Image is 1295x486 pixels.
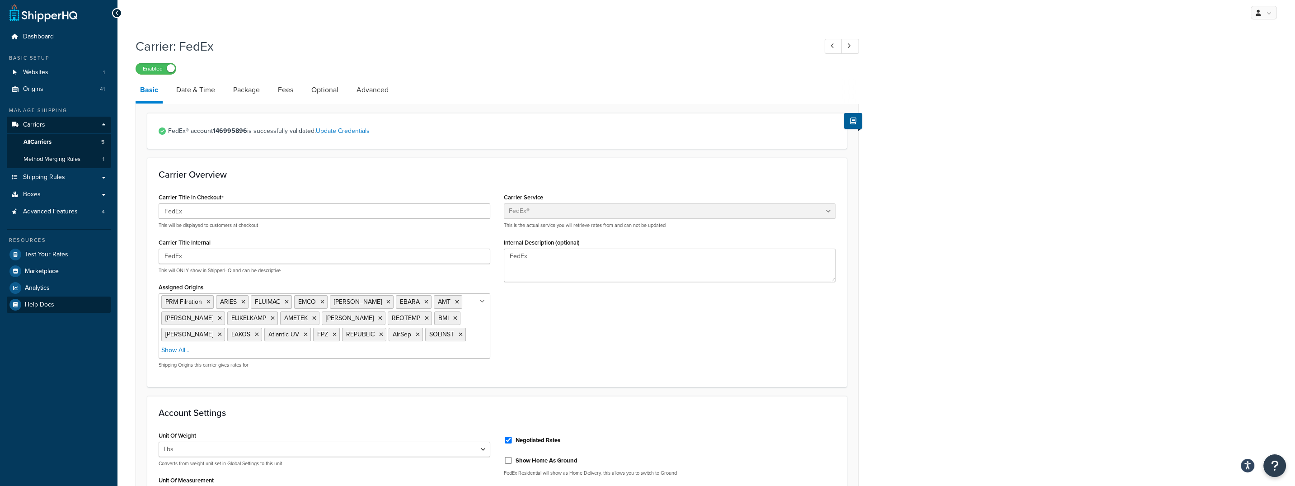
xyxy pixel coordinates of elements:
a: Update Credentials [316,126,370,136]
span: 5 [101,138,104,146]
label: Internal Description (optional) [504,239,580,246]
span: FPZ [317,330,328,339]
label: Carrier Title Internal [159,239,211,246]
a: Origins41 [7,81,111,98]
span: FLUIMAC [255,297,280,307]
strong: 146995896 [213,126,247,136]
label: Carrier Title in Checkout [159,194,224,201]
a: AllCarriers5 [7,134,111,151]
button: Show Help Docs [844,113,862,129]
div: Basic Setup [7,54,111,62]
a: Next Record [841,39,859,54]
li: Method Merging Rules [7,151,111,168]
a: Analytics [7,280,111,296]
label: Unit Of Weight [159,432,196,439]
span: AMETEK [284,313,308,323]
a: Carriers [7,117,111,133]
button: Open Resource Center [1263,454,1286,477]
span: Analytics [25,284,50,292]
span: 1 [103,69,105,76]
label: Enabled [136,63,176,74]
span: FedEx® account is successfully validated. [168,125,835,137]
span: Carriers [23,121,45,129]
a: Boxes [7,186,111,203]
span: Help Docs [25,301,54,309]
li: Websites [7,64,111,81]
span: Shipping Rules [23,174,65,181]
div: Resources [7,236,111,244]
p: This will ONLY show in ShipperHQ and can be descriptive [159,267,490,274]
span: 4 [102,208,105,216]
a: Websites1 [7,64,111,81]
a: Advanced [352,79,393,101]
span: EIJKELKAMP [231,313,266,323]
label: Negotiated Rates [516,436,560,444]
a: Test Your Rates [7,246,111,263]
a: Dashboard [7,28,111,45]
h3: Account Settings [159,408,835,418]
span: REOTEMP [392,313,420,323]
span: Dashboard [23,33,54,41]
span: Marketplace [25,268,59,275]
span: ARIES [220,297,237,307]
span: All Carriers [23,138,52,146]
span: EBARA [400,297,420,307]
a: Shipping Rules [7,169,111,186]
li: Carriers [7,117,111,168]
span: AMT [438,297,450,307]
li: Advanced Features [7,203,111,220]
a: Method Merging Rules1 [7,151,111,168]
label: Carrier Service [504,194,543,201]
span: LAKOS [231,330,250,339]
p: Converts from weight unit set in Global Settings to this unit [159,460,490,467]
span: [PERSON_NAME] [326,313,374,323]
span: Boxes [23,191,41,198]
a: Basic [136,79,163,104]
h3: Carrier Overview [159,170,835,179]
a: Optional [307,79,343,101]
span: Method Merging Rules [23,156,80,163]
p: This will be displayed to customers at checkout [159,222,490,229]
h1: Carrier: FedEx [136,38,808,55]
span: Advanced Features [23,208,78,216]
a: Marketplace [7,263,111,279]
label: Show Home As Ground [516,457,577,465]
span: Test Your Rates [25,251,68,259]
a: Previous Record [825,39,842,54]
a: Date & Time [172,79,220,101]
textarea: FedEx [504,249,835,282]
li: Origins [7,81,111,98]
label: Unit Of Measurement [159,477,214,484]
span: 1 [103,156,104,163]
span: REPUBLIC [346,330,375,339]
span: SOLINST [429,330,454,339]
span: [PERSON_NAME] [334,297,382,307]
p: Shipping Origins this carrier gives rates for [159,362,490,368]
p: FedEx Residential will show as Home Delivery, this allows you to switch to Ground [504,470,835,477]
a: Fees [273,79,298,101]
span: EMCO [298,297,316,307]
span: Websites [23,69,48,76]
span: Atlantic UV [268,330,299,339]
span: Origins [23,85,43,93]
span: BMI [438,313,449,323]
a: Help Docs [7,297,111,313]
a: Package [229,79,264,101]
span: AirSep [393,330,411,339]
div: Manage Shipping [7,107,111,114]
a: Show All... [161,346,189,355]
span: [PERSON_NAME] [165,330,213,339]
label: Assigned Origins [159,284,203,291]
span: 41 [100,85,105,93]
span: [PERSON_NAME] [165,313,213,323]
a: Advanced Features4 [7,203,111,220]
span: PRM Filration [165,297,202,307]
p: This is the actual service you will retrieve rates from and can not be updated [504,222,835,229]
